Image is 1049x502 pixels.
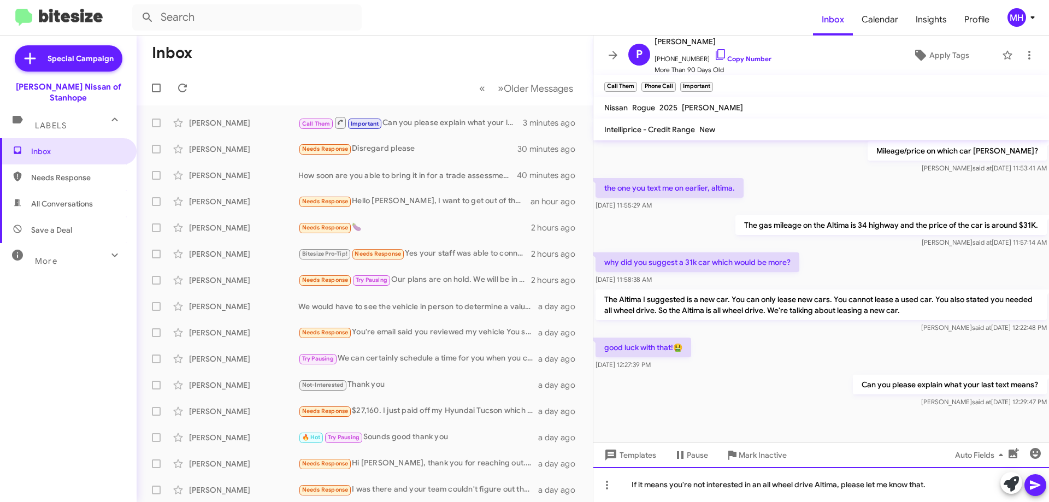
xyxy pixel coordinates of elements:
[189,485,298,495] div: [PERSON_NAME]
[302,276,349,284] span: Needs Response
[189,458,298,469] div: [PERSON_NAME]
[355,250,401,257] span: Needs Response
[538,301,584,312] div: a day ago
[35,256,57,266] span: More
[35,121,67,131] span: Labels
[189,117,298,128] div: [PERSON_NAME]
[973,238,992,246] span: said at
[593,445,665,465] button: Templates
[189,170,298,181] div: [PERSON_NAME]
[972,398,991,406] span: said at
[298,221,531,234] div: 🍆
[946,445,1016,465] button: Auto Fields
[602,445,656,465] span: Templates
[739,445,787,465] span: Mark Inactive
[189,327,298,338] div: [PERSON_NAME]
[655,64,771,75] span: More Than 90 Days Old
[302,329,349,336] span: Needs Response
[868,141,1047,161] p: Mileage/price on which car [PERSON_NAME]?
[298,170,518,181] div: How soon are you able to bring it in for a trade assessment [PERSON_NAME]?
[189,249,298,259] div: [PERSON_NAME]
[48,53,114,64] span: Special Campaign
[479,81,485,95] span: «
[351,120,379,127] span: Important
[972,323,991,332] span: said at
[189,353,298,364] div: [PERSON_NAME]
[538,353,584,364] div: a day ago
[473,77,492,99] button: Previous
[473,77,580,99] nav: Page navigation example
[531,249,584,259] div: 2 hours ago
[298,116,523,129] div: Can you please explain what your last text means?
[302,145,349,152] span: Needs Response
[132,4,362,31] input: Search
[31,198,93,209] span: All Conversations
[922,238,1047,246] span: [PERSON_NAME] [DATE] 11:57:14 AM
[302,250,347,257] span: Bitesize Pro-Tip!
[680,82,713,92] small: Important
[596,252,799,272] p: why did you suggest a 31k car which would be more?
[491,77,580,99] button: Next
[531,222,584,233] div: 2 hours ago
[538,485,584,495] div: a day ago
[604,125,695,134] span: Intelliprice - Credit Range
[853,4,907,36] a: Calendar
[596,275,652,284] span: [DATE] 11:58:38 AM
[302,355,334,362] span: Try Pausing
[302,224,349,231] span: Needs Response
[189,432,298,443] div: [PERSON_NAME]
[687,445,708,465] span: Pause
[813,4,853,36] a: Inbox
[596,201,652,209] span: [DATE] 11:55:29 AM
[298,274,531,286] div: Our plans are on hold. We will be in touch when we are ready.
[298,143,518,155] div: Disregard please
[302,198,349,205] span: Needs Response
[699,125,715,134] span: New
[298,301,538,312] div: We would have to see the vehicle in person to determine a value, when are you available to stop i...
[538,432,584,443] div: a day ago
[498,81,504,95] span: »
[328,434,360,441] span: Try Pausing
[189,380,298,391] div: [PERSON_NAME]
[189,222,298,233] div: [PERSON_NAME]
[885,45,997,65] button: Apply Tags
[302,486,349,493] span: Needs Response
[655,48,771,64] span: [PHONE_NUMBER]
[504,82,573,95] span: Older Messages
[302,434,321,441] span: 🔥 Hot
[596,290,1047,320] p: The Altima I suggested is a new car. You can only lease new cars. You cannot lease a used car. Yo...
[523,117,584,128] div: 3 minutes ago
[636,46,643,63] span: P
[596,338,691,357] p: good luck with that!🤮
[518,144,584,155] div: 30 minutes ago
[665,445,717,465] button: Pause
[538,458,584,469] div: a day ago
[929,45,969,65] span: Apply Tags
[973,164,992,172] span: said at
[604,82,637,92] small: Call Them
[853,375,1047,394] p: Can you please explain what your last text means?
[302,120,331,127] span: Call Them
[538,406,584,417] div: a day ago
[921,398,1047,406] span: [PERSON_NAME] [DATE] 12:29:47 PM
[189,406,298,417] div: [PERSON_NAME]
[298,352,538,365] div: We can certainly schedule a time for you when you can come in after your work event. I do have so...
[596,361,651,369] span: [DATE] 12:27:39 PM
[714,55,771,63] a: Copy Number
[641,82,675,92] small: Phone Call
[907,4,956,36] a: Insights
[298,326,538,339] div: You're email said you reviewed my vehicle You should know what it is lol
[922,164,1047,172] span: [PERSON_NAME] [DATE] 11:53:41 AM
[189,301,298,312] div: [PERSON_NAME]
[31,172,124,183] span: Needs Response
[356,276,387,284] span: Try Pausing
[538,327,584,338] div: a day ago
[302,460,349,467] span: Needs Response
[531,196,584,207] div: an hour ago
[659,103,677,113] span: 2025
[955,445,1007,465] span: Auto Fields
[921,323,1047,332] span: [PERSON_NAME] [DATE] 12:22:48 PM
[298,431,538,444] div: Sounds good thank you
